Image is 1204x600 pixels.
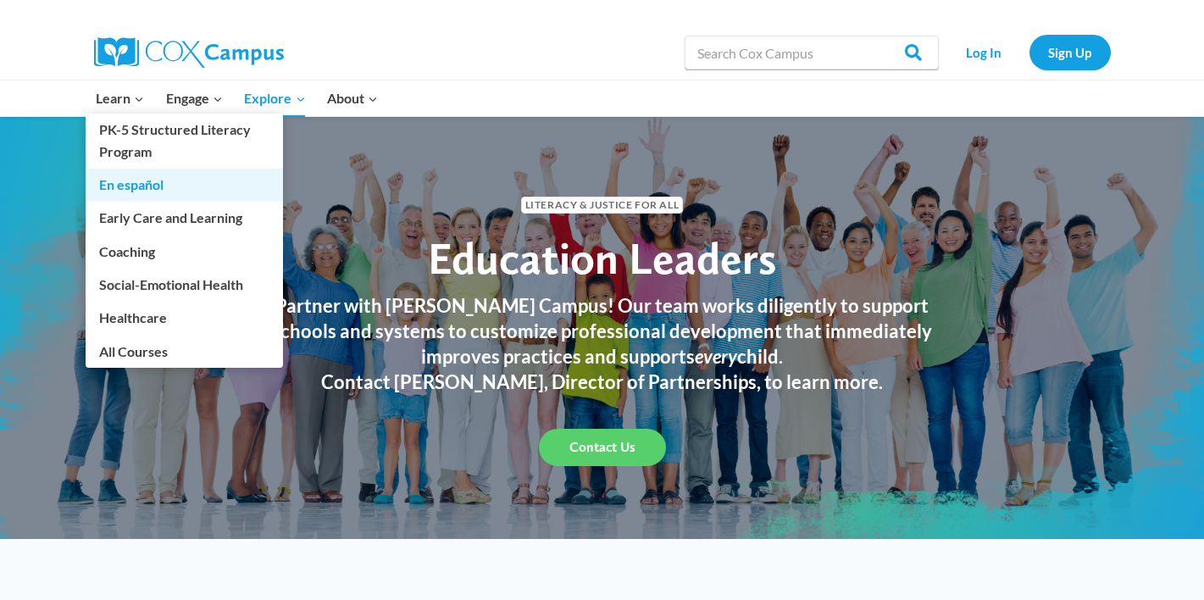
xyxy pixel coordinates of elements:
a: En español [86,169,283,201]
a: Healthcare [86,302,283,334]
span: Education Leaders [428,231,776,285]
a: Log In [947,35,1021,69]
a: Sign Up [1029,35,1111,69]
button: Child menu of Engage [155,81,234,116]
em: every [695,345,737,368]
input: Search Cox Campus [685,36,939,69]
a: All Courses [86,335,283,367]
nav: Secondary Navigation [947,35,1111,69]
button: Child menu of Explore [234,81,317,116]
a: PK-5 Structured Literacy Program [86,114,283,168]
button: Child menu of Learn [86,81,156,116]
h3: Partner with [PERSON_NAME] Campus! Our team works diligently to support schools and systems to cu... [255,293,950,369]
h3: Contact [PERSON_NAME], Director of Partnerships, to learn more. [255,369,950,395]
img: Cox Campus [94,37,284,68]
nav: Primary Navigation [86,81,389,116]
a: Early Care and Learning [86,202,283,234]
a: Coaching [86,235,283,267]
a: Social-Emotional Health [86,269,283,301]
a: Contact Us [539,429,666,466]
span: Literacy & Justice for All [521,197,683,213]
button: Child menu of About [316,81,389,116]
span: Contact Us [569,439,635,455]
